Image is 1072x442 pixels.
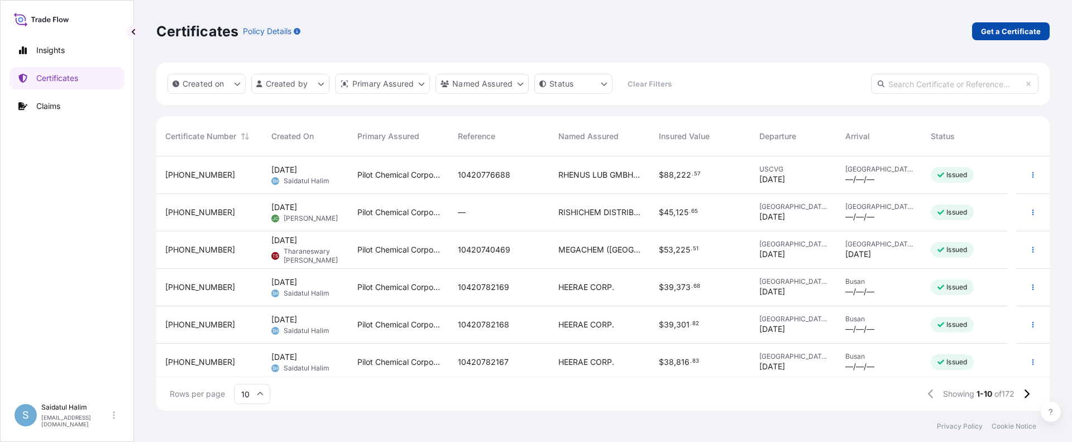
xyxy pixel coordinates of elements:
span: Named Assured [558,131,619,142]
input: Search Certificate or Reference... [871,74,1038,94]
p: Certificates [156,22,238,40]
span: 88 [664,171,674,179]
p: Named Assured [452,78,513,89]
a: Insights [9,39,125,61]
span: Saidatul Halim [284,364,329,373]
a: Privacy Policy [937,422,983,431]
span: [DATE] [271,235,297,246]
span: Tharaneswary [PERSON_NAME] [284,247,339,265]
span: 1-10 [977,388,992,400]
span: Saidatul Halim [284,326,329,335]
span: SH [272,325,279,336]
span: [DATE] [271,314,297,325]
span: [GEOGRAPHIC_DATA] [759,202,827,211]
span: [GEOGRAPHIC_DATA] [759,352,827,361]
a: Certificates [9,67,125,89]
span: 68 [693,284,700,288]
span: Primary Assured [357,131,419,142]
p: Certificates [36,73,78,84]
span: 65 [691,210,698,213]
span: Busan [845,352,913,361]
span: . [692,172,693,176]
span: HEERAE CORP. [558,357,614,368]
a: Cookie Notice [992,422,1036,431]
p: Issued [946,245,967,254]
span: SH [272,175,279,187]
span: Showing [943,388,974,400]
span: [PHONE_NUMBER] [165,357,235,368]
span: [DATE] [759,174,785,185]
p: Clear Filters [628,78,672,89]
button: distributor Filter options [335,74,430,94]
span: [PHONE_NUMBER] [165,244,235,255]
span: $ [659,171,664,179]
span: HEERAE CORP. [558,319,614,330]
span: Pilot Chemical Corporation [357,244,440,255]
button: Clear Filters [618,75,681,93]
span: 39 [664,321,674,329]
span: , [674,283,676,291]
span: , [673,246,676,254]
span: [DATE] [759,361,785,372]
span: [PHONE_NUMBER] [165,207,235,218]
span: . [690,359,692,363]
p: [EMAIL_ADDRESS][DOMAIN_NAME] [41,414,111,427]
span: USCVG [759,165,827,174]
span: 83 [692,359,699,363]
p: Issued [946,320,967,329]
span: 225 [676,246,690,254]
span: , [673,208,676,216]
span: [PERSON_NAME] [284,214,338,223]
span: Reference [458,131,495,142]
span: [DATE] [271,277,297,288]
a: Claims [9,95,125,117]
a: Get a Certificate [972,22,1050,40]
span: RISHICHEM DISTRIBUTORS [DOMAIN_NAME] [558,207,641,218]
span: [DATE] [845,249,871,260]
span: Pilot Chemical Corporation [357,357,440,368]
span: [DATE] [759,211,785,222]
span: Saidatul Halim [284,289,329,298]
span: [PHONE_NUMBER] [165,319,235,330]
span: SH [272,363,279,374]
p: Issued [946,358,967,367]
span: $ [659,208,664,216]
p: Issued [946,170,967,179]
span: $ [659,321,664,329]
span: [DATE] [271,202,297,213]
span: —/—/— [845,286,874,297]
span: —/—/— [845,361,874,372]
span: . [691,284,693,288]
span: SH [272,288,279,299]
p: Claims [36,101,60,112]
span: 125 [676,208,688,216]
p: Policy Details [243,26,291,37]
span: [GEOGRAPHIC_DATA] [759,315,827,324]
span: Rows per page [170,388,225,400]
span: 57 [694,172,701,176]
span: , [674,171,676,179]
span: [PHONE_NUMBER] [165,282,235,293]
span: 10420740469 [458,244,510,255]
span: Status [931,131,955,142]
span: Created On [271,131,314,142]
span: $ [659,358,664,366]
span: [GEOGRAPHIC_DATA] [759,277,827,286]
span: —/—/— [845,174,874,185]
span: [DATE] [271,164,297,175]
span: S [22,410,29,421]
span: 10420782167 [458,357,509,368]
span: Pilot Chemical Corporation [357,319,440,330]
span: Pilot Chemical Corporation [357,282,440,293]
button: createdOn Filter options [167,74,246,94]
p: Created by [266,78,308,89]
button: cargoOwner Filter options [435,74,529,94]
span: RHENUS LUB GMBH AND CO KG [558,169,641,180]
span: Arrival [845,131,870,142]
p: Primary Assured [352,78,414,89]
p: Created on [183,78,224,89]
span: Busan [845,315,913,324]
span: 301 [676,321,690,329]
